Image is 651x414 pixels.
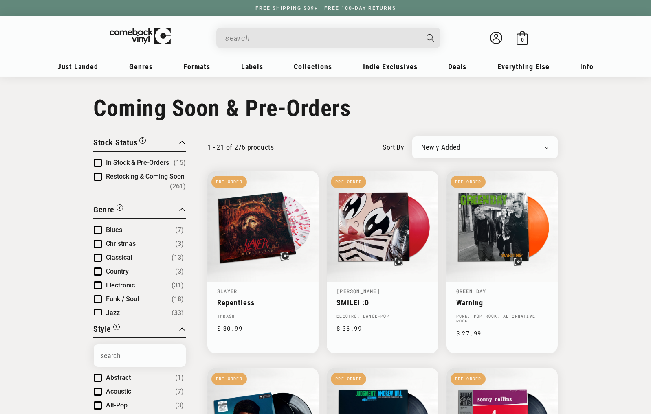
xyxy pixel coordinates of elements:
[129,62,153,71] span: Genres
[456,298,548,307] a: Warning
[175,401,184,410] span: Number of products: (3)
[106,401,128,409] span: Alt-Pop
[93,95,558,122] h1: Coming Soon & Pre-Orders
[420,28,442,48] button: Search
[57,62,98,71] span: Just Landed
[172,253,184,263] span: Number of products: (13)
[580,62,594,71] span: Info
[174,158,186,168] span: Number of products: (15)
[93,138,137,147] span: Stock Status
[106,173,185,180] span: Restocking & Coming Soon
[93,204,123,218] button: Filter by Genre
[456,288,486,294] a: Green Day
[336,298,428,307] a: SMILE! :D
[217,288,237,294] a: Slayer
[93,136,146,151] button: Filter by Stock Status
[175,239,184,249] span: Number of products: (3)
[247,5,404,11] a: FREE SHIPPING $89+ | FREE 100-DAY RETURNS
[336,288,380,294] a: [PERSON_NAME]
[93,205,114,215] span: Genre
[241,62,263,71] span: Labels
[106,226,122,234] span: Blues
[93,324,111,334] span: Style
[294,62,332,71] span: Collections
[183,62,210,71] span: Formats
[106,159,169,166] span: In Stock & Pre-Orders
[172,308,184,318] span: Number of products: (33)
[93,323,120,337] button: Filter by Style
[448,62,466,71] span: Deals
[106,295,139,303] span: Funk / Soul
[94,344,186,367] input: Search Options
[106,267,129,275] span: Country
[175,387,184,396] span: Number of products: (7)
[216,28,440,48] div: Search
[106,388,131,395] span: Acoustic
[383,142,404,153] label: sort by
[225,30,418,46] input: search
[175,373,184,383] span: Number of products: (1)
[175,267,184,276] span: Number of products: (3)
[170,182,186,191] span: Number of products: (261)
[106,309,120,317] span: Jazz
[497,62,550,71] span: Everything Else
[106,240,136,248] span: Christmas
[172,280,184,290] span: Number of products: (31)
[207,143,274,151] p: 1 - 21 of 276 products
[363,62,418,71] span: Indie Exclusives
[106,254,132,261] span: Classical
[217,298,309,307] a: Repentless
[172,294,184,304] span: Number of products: (18)
[106,281,135,289] span: Electronic
[106,374,131,381] span: Abstract
[521,37,524,43] span: 0
[175,225,184,235] span: Number of products: (7)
